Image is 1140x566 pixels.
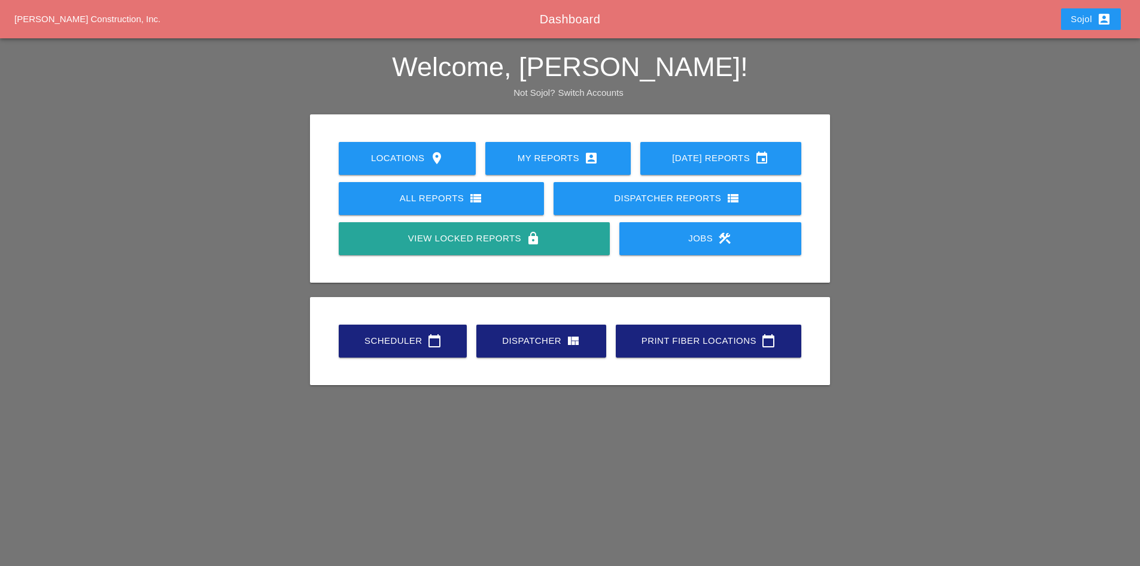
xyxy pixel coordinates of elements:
[659,151,782,165] div: [DATE] Reports
[358,151,457,165] div: Locations
[504,151,611,165] div: My Reports
[540,13,600,26] span: Dashboard
[358,334,448,348] div: Scheduler
[639,231,782,246] div: Jobs
[1097,12,1111,26] i: account_box
[513,87,555,98] span: Not Sojol?
[558,87,624,98] a: Switch Accounts
[430,151,444,165] i: location_on
[358,231,590,246] div: View Locked Reports
[358,191,525,205] div: All Reports
[640,142,801,175] a: [DATE] Reports
[14,14,160,24] a: [PERSON_NAME] Construction, Inc.
[616,325,801,358] a: Print Fiber Locations
[761,334,776,348] i: calendar_today
[573,191,782,205] div: Dispatcher Reports
[526,231,540,246] i: lock
[339,222,609,255] a: View Locked Reports
[1071,12,1111,26] div: Sojol
[584,151,598,165] i: account_box
[554,182,801,215] a: Dispatcher Reports
[635,334,782,348] div: Print Fiber Locations
[339,142,476,175] a: Locations
[718,231,732,246] i: construction
[755,151,769,165] i: event
[339,325,467,358] a: Scheduler
[476,325,606,358] a: Dispatcher
[427,334,442,348] i: calendar_today
[1061,8,1121,30] button: Sojol
[485,142,630,175] a: My Reports
[339,182,544,215] a: All Reports
[495,334,587,348] div: Dispatcher
[726,191,740,205] i: view_list
[566,334,580,348] i: view_quilt
[619,222,801,255] a: Jobs
[469,191,483,205] i: view_list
